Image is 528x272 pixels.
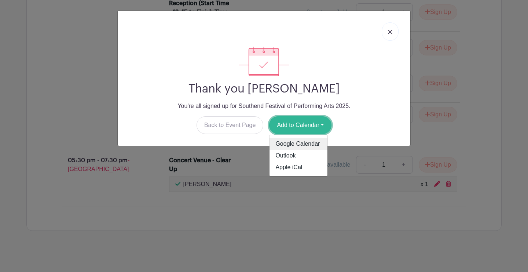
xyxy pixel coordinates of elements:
[124,102,404,110] p: You're all signed up for Southend Festival of Performing Arts 2025.
[269,116,331,134] button: Add to Calendar
[269,150,327,162] a: Outlook
[269,162,327,173] a: Apple iCal
[388,30,392,34] img: close_button-5f87c8562297e5c2d7936805f587ecaba9071eb48480494691a3f1689db116b3.svg
[269,138,327,150] a: Google Calendar
[197,116,264,134] a: Back to Event Page
[239,47,289,76] img: signup_complete-c468d5dda3e2740ee63a24cb0ba0d3ce5d8a4ecd24259e683200fb1569d990c8.svg
[124,82,404,96] h2: Thank you [PERSON_NAME]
